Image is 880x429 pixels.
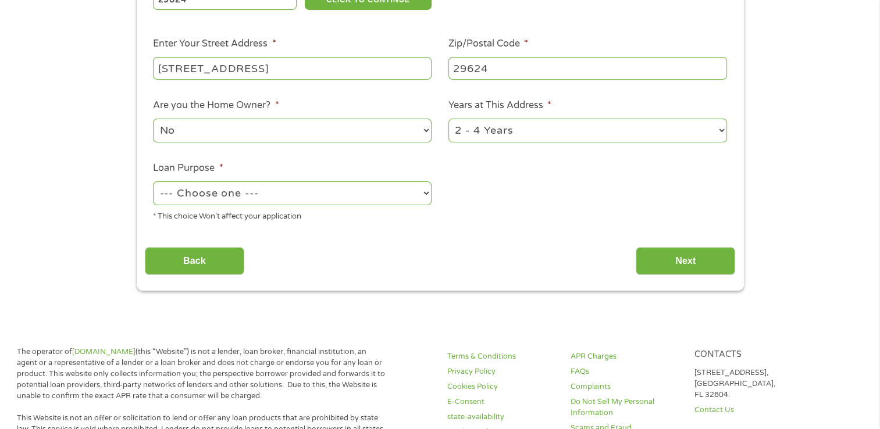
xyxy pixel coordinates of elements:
[153,207,432,223] div: * This choice Won’t affect your application
[447,381,557,392] a: Cookies Policy
[447,396,557,407] a: E-Consent
[72,347,136,356] a: [DOMAIN_NAME]
[153,162,223,174] label: Loan Purpose
[448,38,528,50] label: Zip/Postal Code
[636,247,735,276] input: Next
[153,38,276,50] label: Enter Your Street Address
[571,396,680,419] a: Do Not Sell My Personal Information
[17,346,388,401] p: The operator of (this “Website”) is not a lender, loan broker, financial institution, an agent or...
[447,412,557,423] a: state-availability
[153,99,279,112] label: Are you the Home Owner?
[571,351,680,362] a: APR Charges
[571,366,680,377] a: FAQs
[447,366,557,377] a: Privacy Policy
[694,405,804,416] a: Contact Us
[447,351,557,362] a: Terms & Conditions
[448,99,551,112] label: Years at This Address
[153,57,432,79] input: 1 Main Street
[694,367,804,401] p: [STREET_ADDRESS], [GEOGRAPHIC_DATA], FL 32804.
[694,349,804,360] h4: Contacts
[571,381,680,392] a: Complaints
[145,247,244,276] input: Back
